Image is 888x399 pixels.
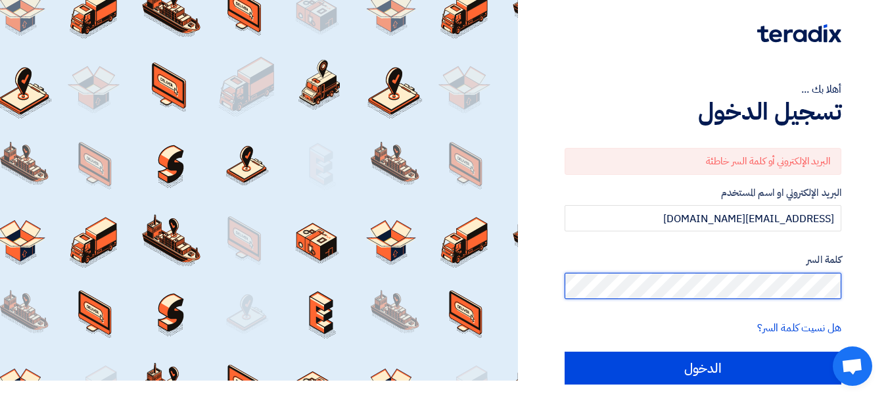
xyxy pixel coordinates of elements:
label: البريد الإلكتروني او اسم المستخدم [565,185,841,200]
label: كلمة السر [565,252,841,268]
img: Teradix logo [757,24,841,43]
input: أدخل بريد العمل الإلكتروني او اسم المستخدم الخاص بك ... [565,205,841,231]
div: البريد الإلكتروني أو كلمة السر خاطئة [565,148,841,175]
input: الدخول [565,352,841,385]
div: أهلا بك ... [565,82,841,97]
a: هل نسيت كلمة السر؟ [757,320,841,336]
div: Open chat [833,346,872,386]
h1: تسجيل الدخول [565,97,841,126]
